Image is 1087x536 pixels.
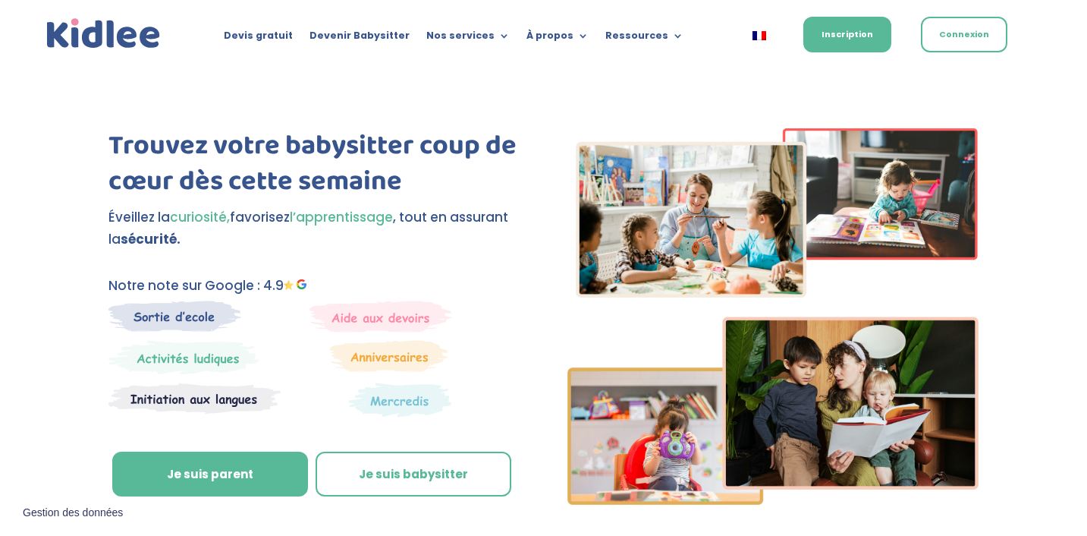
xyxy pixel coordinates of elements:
[108,383,281,415] img: Atelier thematique
[309,30,410,47] a: Devenir Babysitter
[316,452,511,497] a: Je suis babysitter
[605,30,683,47] a: Ressources
[108,340,259,375] img: Mercredi
[309,301,452,333] img: weekends
[43,15,163,52] a: Kidlee Logo
[290,208,393,226] span: l’apprentissage
[224,30,293,47] a: Devis gratuit
[170,208,230,226] span: curiosité,
[921,17,1007,52] a: Connexion
[803,17,891,52] a: Inscription
[526,30,589,47] a: À propos
[567,128,979,505] img: Imgs-2
[108,275,520,297] p: Notre note sur Google : 4.9
[23,506,123,520] span: Gestion des données
[108,128,520,207] h1: Trouvez votre babysitter coup de cœur dès cette semaine
[426,30,510,47] a: Nos services
[330,340,448,372] img: Anniversaire
[108,207,520,251] p: Éveillez la favorisez , tout en assurant la
[14,497,132,529] button: Gestion des données
[349,383,451,418] img: Thematique
[43,15,163,52] img: logo_kidlee_bleu
[752,31,766,40] img: Français
[121,230,181,248] strong: sécurité.
[112,452,308,497] a: Je suis parent
[108,301,241,332] img: Sortie decole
